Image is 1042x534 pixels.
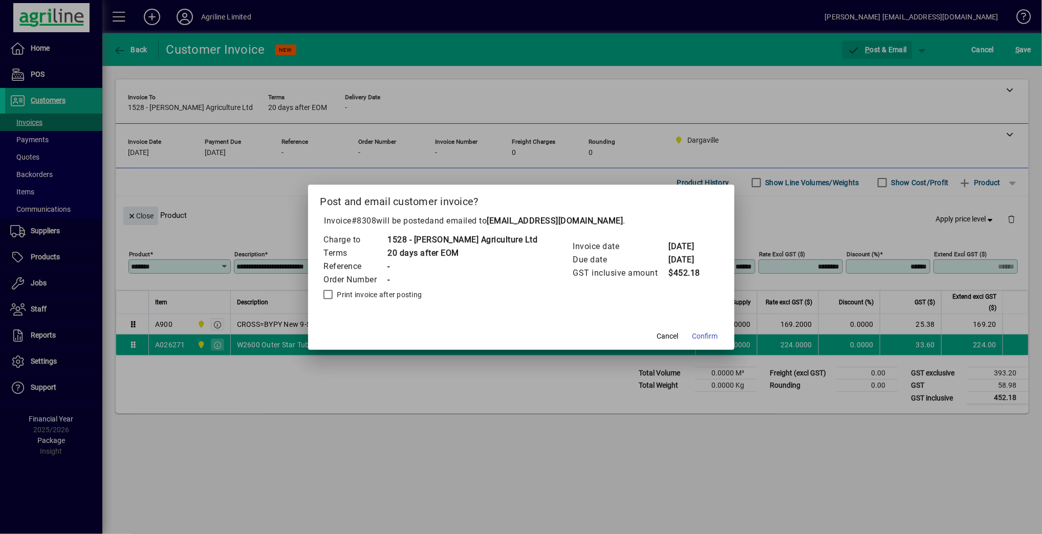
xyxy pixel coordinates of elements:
td: Terms [323,247,387,260]
span: #8308 [352,216,377,226]
td: $452.18 [668,266,709,280]
td: [DATE] [668,240,709,253]
button: Cancel [652,327,684,346]
td: - [387,273,538,286]
td: Invoice date [573,240,668,253]
td: - [387,260,538,273]
b: [EMAIL_ADDRESS][DOMAIN_NAME] [487,216,623,226]
span: Confirm [692,331,718,342]
p: Invoice will be posted . [320,215,722,227]
label: Print invoice after posting [335,290,422,300]
span: and emailed to [430,216,623,226]
td: Charge to [323,233,387,247]
td: [DATE] [668,253,709,266]
h2: Post and email customer invoice? [308,185,734,214]
td: Reference [323,260,387,273]
td: GST inclusive amount [573,266,668,280]
td: Order Number [323,273,387,286]
span: Cancel [657,331,679,342]
button: Confirm [688,327,722,346]
td: Due date [573,253,668,266]
td: 20 days after EOM [387,247,538,260]
td: 1528 - [PERSON_NAME] Agriculture Ltd [387,233,538,247]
